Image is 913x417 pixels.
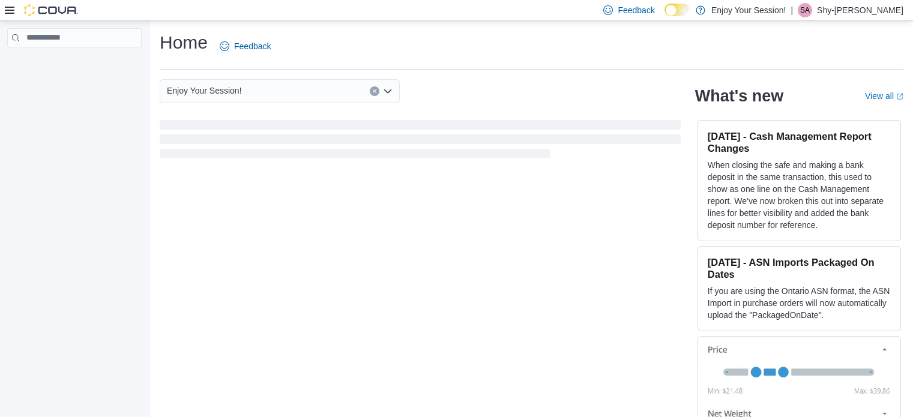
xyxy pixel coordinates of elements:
[383,86,393,96] button: Open list of options
[708,130,891,154] h3: [DATE] - Cash Management Report Changes
[817,3,903,17] p: Shy-[PERSON_NAME]
[708,256,891,280] h3: [DATE] - ASN Imports Packaged On Dates
[24,4,78,16] img: Cova
[791,3,793,17] p: |
[370,86,379,96] button: Clear input
[896,93,903,100] svg: External link
[695,86,783,106] h2: What's new
[798,3,812,17] div: Shy-ann Knopff
[160,122,681,161] span: Loading
[618,4,654,16] span: Feedback
[708,285,891,321] p: If you are using the Ontario ASN format, the ASN Import in purchase orders will now automatically...
[664,4,690,16] input: Dark Mode
[234,40,271,52] span: Feedback
[160,31,208,55] h1: Home
[215,34,276,58] a: Feedback
[711,3,786,17] p: Enjoy Your Session!
[708,159,891,231] p: When closing the safe and making a bank deposit in the same transaction, this used to show as one...
[865,91,903,101] a: View allExternal link
[7,50,142,79] nav: Complex example
[800,3,810,17] span: Sa
[167,83,242,98] span: Enjoy Your Session!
